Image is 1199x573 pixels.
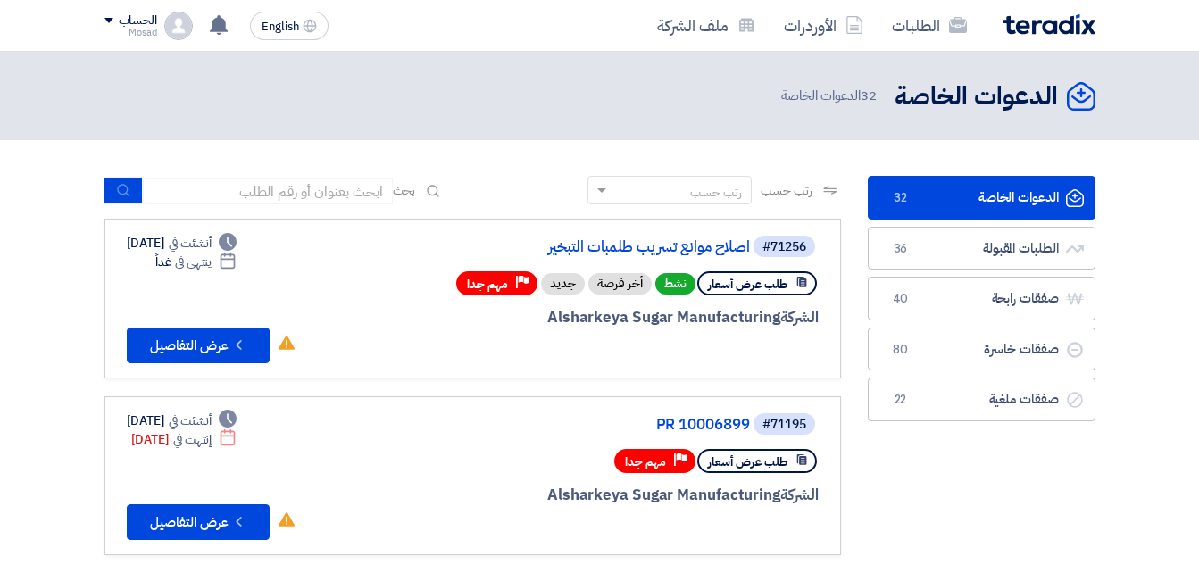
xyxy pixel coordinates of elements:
div: [DATE] [131,430,237,449]
div: #71256 [762,241,806,253]
span: مهم جدا [467,276,508,293]
button: English [250,12,329,40]
h2: الدعوات الخاصة [895,79,1058,114]
a: صفقات رابحة40 [868,277,1095,320]
span: بحث [393,181,416,200]
input: ابحث بعنوان أو رقم الطلب [143,178,393,204]
span: 80 [890,341,912,359]
a: ملف الشركة [643,4,770,46]
div: الحساب [119,13,157,29]
span: 40 [890,290,912,308]
span: ينتهي في [175,253,212,271]
a: اصلاح موانع تسريب طلمبات التبخير [393,239,750,255]
a: PR 10006899 [393,417,750,433]
div: جديد [541,273,585,295]
span: طلب عرض أسعار [708,453,787,470]
span: إنتهت في [173,430,212,449]
a: صفقات ملغية22 [868,378,1095,421]
span: الشركة [780,484,819,506]
div: رتب حسب [690,183,742,202]
img: profile_test.png [164,12,193,40]
span: طلب عرض أسعار [708,276,787,293]
a: الطلبات [878,4,981,46]
span: الدعوات الخاصة [781,86,879,106]
a: صفقات خاسرة80 [868,328,1095,371]
div: #71195 [762,419,806,431]
div: غداً [155,253,237,271]
span: نشط [655,273,695,295]
button: عرض التفاصيل [127,504,270,540]
a: الطلبات المقبولة36 [868,227,1095,270]
span: English [262,21,299,33]
div: Alsharkeya Sugar Manufacturing [389,306,819,329]
img: Teradix logo [1003,14,1095,35]
div: [DATE] [127,234,237,253]
span: 36 [890,240,912,258]
div: [DATE] [127,411,237,430]
span: أنشئت في [169,411,212,430]
a: الدعوات الخاصة32 [868,176,1095,220]
span: 32 [861,86,877,105]
span: 32 [890,189,912,207]
span: أنشئت في [169,234,212,253]
span: 22 [890,391,912,409]
span: رتب حسب [761,181,812,200]
div: Mosad [104,28,157,37]
span: مهم جدا [625,453,666,470]
span: الشركة [780,306,819,328]
div: Alsharkeya Sugar Manufacturing [389,484,819,507]
div: أخر فرصة [588,273,652,295]
a: الأوردرات [770,4,878,46]
button: عرض التفاصيل [127,328,270,363]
